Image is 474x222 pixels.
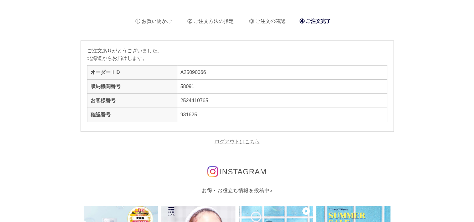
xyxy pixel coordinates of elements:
td: 58091 [177,80,387,94]
p: ご注文ありがとうございました。 北海道からお届けします。 [87,47,387,62]
span: お得・お役立ち情報を投稿中♪ [202,188,272,193]
img: インスタグラムのロゴ [207,166,218,177]
td: 2524410765 [177,94,387,108]
li: ご注文完了 [296,15,334,28]
th: 確認番号 [87,108,177,122]
th: お客様番号 [87,94,177,108]
a: ログアウトはこちら [215,139,260,144]
td: 931625 [177,108,387,122]
a: A25090066 [180,70,206,75]
li: ご注文方法の指定 [183,13,234,26]
th: 収納機関番号 [87,80,177,94]
span: INSTAGRAM [220,167,267,176]
th: オーダーＩＤ [87,66,177,80]
li: ご注文の確認 [244,13,285,26]
li: お買い物かご [131,13,172,26]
